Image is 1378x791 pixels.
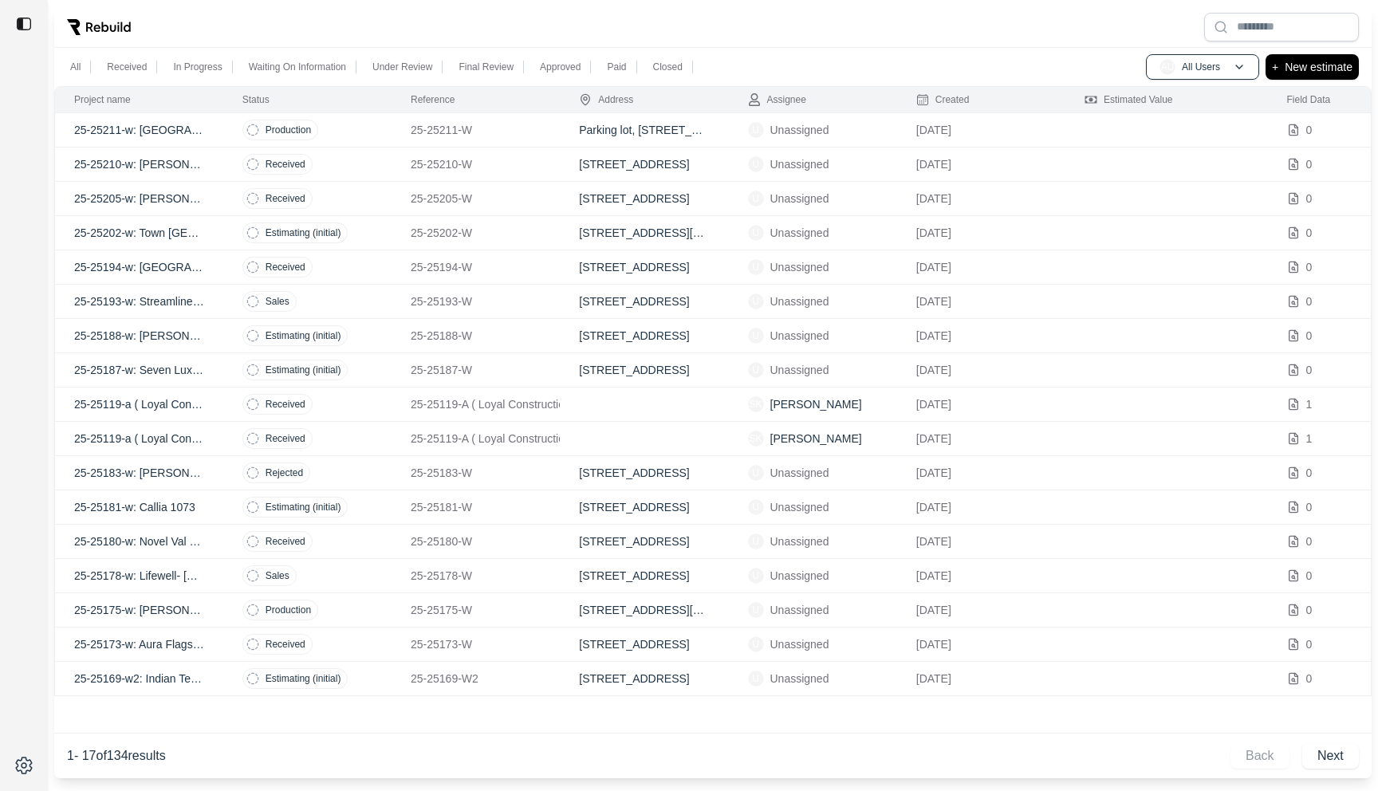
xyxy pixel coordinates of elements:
p: Estimating (initial) [266,329,341,342]
p: 25-25183-W [411,465,541,481]
p: Unassigned [770,156,829,172]
p: Unassigned [770,191,829,207]
div: Project name [74,93,131,106]
span: SK [748,396,764,412]
p: Final Review [459,61,514,73]
p: 0 [1306,259,1313,275]
p: 0 [1306,362,1313,378]
p: [DATE] [916,328,1046,344]
td: [STREET_ADDRESS] [560,662,728,696]
p: Unassigned [770,602,829,618]
p: 25-25211-W [411,122,541,138]
p: Closed [653,61,683,73]
td: [STREET_ADDRESS] [560,559,728,593]
p: 25-25187-w: Seven Luxe 1059, 2059 [74,362,204,378]
p: Unassigned [770,293,829,309]
td: Parking lot, [STREET_ADDRESS] [560,113,728,148]
p: 25-25175-w: [PERSON_NAME] 1049 [74,602,204,618]
p: 25-25193-W [411,293,541,309]
p: 25-25183-w: [PERSON_NAME] [74,465,204,481]
p: [DATE] [916,568,1046,584]
p: 0 [1306,156,1313,172]
p: Under Review [372,61,432,73]
p: Approved [540,61,581,73]
p: New estimate [1285,57,1352,77]
span: SK [748,431,764,447]
p: Production [266,124,311,136]
button: +New estimate [1266,54,1359,80]
p: 25-25178-W [411,568,541,584]
p: 0 [1306,225,1313,241]
div: Address [579,93,633,106]
p: 0 [1306,293,1313,309]
td: [STREET_ADDRESS] [560,490,728,525]
p: 25-25119-A ( Loyal Construction ) [411,396,541,412]
p: 1 - 17 of 134 results [67,746,166,765]
p: Unassigned [770,465,829,481]
p: [DATE] [916,499,1046,515]
td: [STREET_ADDRESS][PERSON_NAME] [560,216,728,250]
td: [STREET_ADDRESS] [560,319,728,353]
p: Estimating (initial) [266,226,341,239]
p: Unassigned [770,533,829,549]
p: Received [107,61,147,73]
p: 1 [1306,431,1313,447]
p: 25-25169-w2: Indian Terrace Condos [74,671,204,687]
p: Received [266,158,305,171]
p: [DATE] [916,362,1046,378]
p: 25-25188-W [411,328,541,344]
p: Waiting On Information [249,61,346,73]
p: 25-25119-a ( Loyal Construction ): [PERSON_NAME] [74,396,204,412]
p: 25-25210-w: [PERSON_NAME] [74,156,204,172]
p: 25-25119-a ( Loyal Construction ): [PERSON_NAME] [74,431,204,447]
p: Estimating (initial) [266,364,341,376]
p: 25-25180-W [411,533,541,549]
span: U [748,568,764,584]
p: 25-25211-w: [GEOGRAPHIC_DATA] [74,122,204,138]
span: U [748,122,764,138]
div: Field Data [1287,93,1331,106]
button: AUAll Users [1146,54,1259,80]
p: 25-25202-W [411,225,541,241]
p: Unassigned [770,499,829,515]
span: U [748,671,764,687]
p: 25-25193-w: Streamliner Aldea [74,293,204,309]
p: Unassigned [770,362,829,378]
p: 1 [1306,396,1313,412]
p: [DATE] [916,396,1046,412]
p: 25-25194-w: [GEOGRAPHIC_DATA] 3146 214 [74,259,204,275]
span: U [748,191,764,207]
span: U [748,328,764,344]
p: All [70,61,81,73]
p: Unassigned [770,328,829,344]
p: [DATE] [916,671,1046,687]
p: 25-25202-w: Town [GEOGRAPHIC_DATA] [74,225,204,241]
p: [DATE] [916,602,1046,618]
p: 25-25180-w: Novel Val Vista 1070 [74,533,204,549]
p: [DATE] [916,122,1046,138]
p: Unassigned [770,568,829,584]
div: Created [916,93,970,106]
td: [STREET_ADDRESS] [560,353,728,388]
p: 0 [1306,465,1313,481]
p: 25-25119-A ( Loyal Construction ) [411,431,541,447]
p: Rejected [266,466,303,479]
p: 0 [1306,122,1313,138]
p: 25-25188-w: [PERSON_NAME] [74,328,204,344]
p: 25-25169-W2 [411,671,541,687]
p: Estimating (initial) [266,672,341,685]
span: AU [1159,59,1175,75]
p: 0 [1306,671,1313,687]
span: U [748,156,764,172]
p: Received [266,192,305,205]
p: Sales [266,569,289,582]
p: All Users [1182,61,1220,73]
p: [DATE] [916,191,1046,207]
p: [DATE] [916,259,1046,275]
p: [DATE] [916,636,1046,652]
span: U [748,533,764,549]
td: [STREET_ADDRESS] [560,148,728,182]
p: + [1272,57,1278,77]
td: [STREET_ADDRESS] [560,182,728,216]
span: U [748,465,764,481]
